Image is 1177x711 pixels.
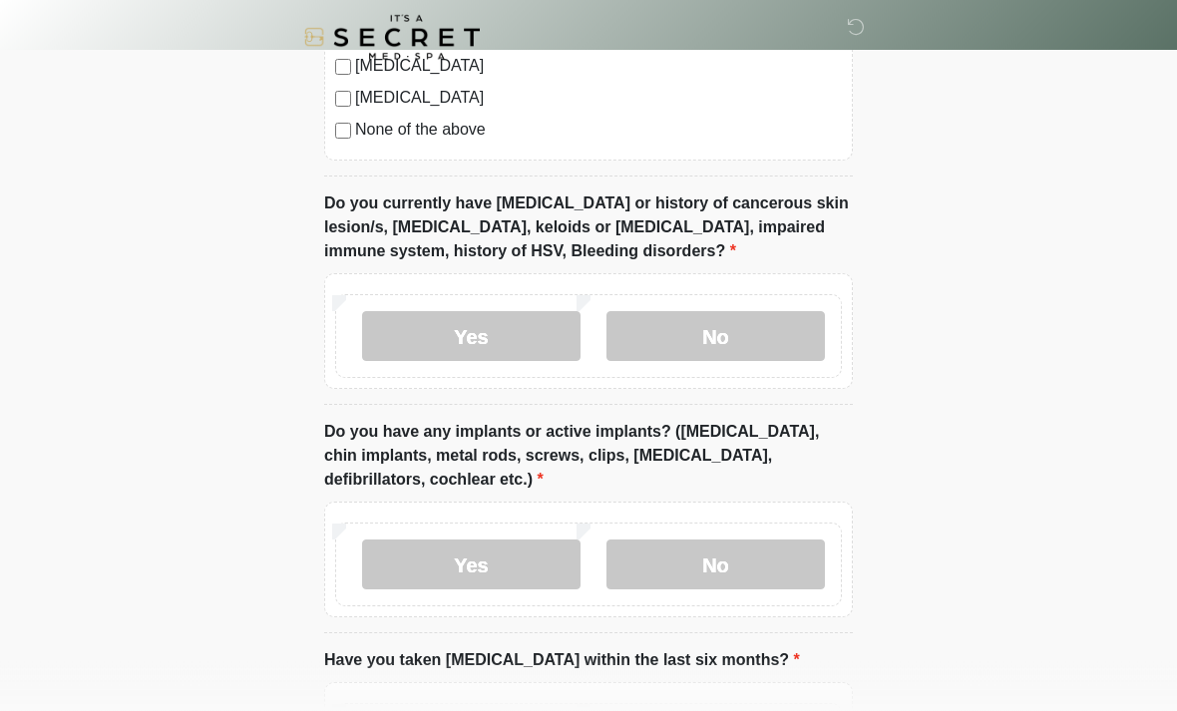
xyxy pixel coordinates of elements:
label: No [606,540,825,590]
label: Have you taken [MEDICAL_DATA] within the last six months? [324,649,800,673]
label: Do you currently have [MEDICAL_DATA] or history of cancerous skin lesion/s, [MEDICAL_DATA], keloi... [324,192,853,264]
label: Yes [362,540,581,590]
input: None of the above [335,124,351,140]
label: Yes [362,312,581,362]
input: [MEDICAL_DATA] [335,92,351,108]
label: Do you have any implants or active implants? ([MEDICAL_DATA], chin implants, metal rods, screws, ... [324,421,853,493]
img: It's A Secret Med Spa Logo [304,15,480,60]
label: None of the above [355,119,842,143]
label: No [606,312,825,362]
label: [MEDICAL_DATA] [355,87,842,111]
